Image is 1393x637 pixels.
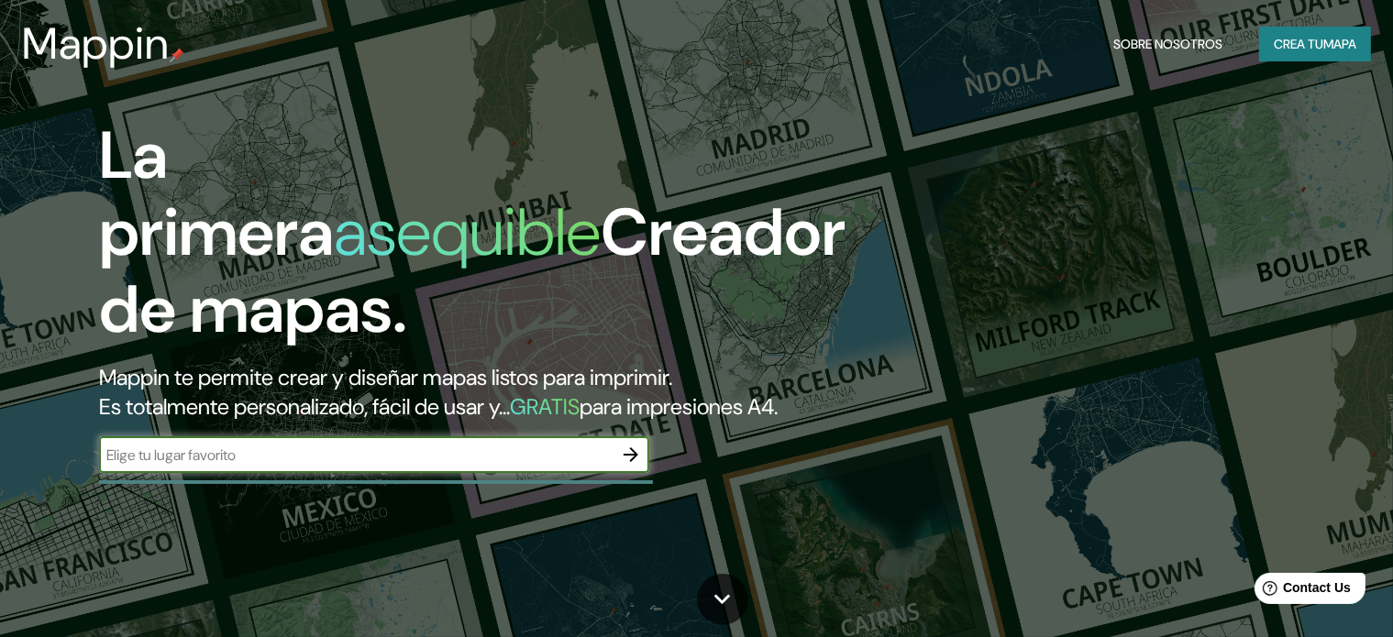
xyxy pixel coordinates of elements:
[1106,27,1230,61] button: Sobre nosotros
[510,392,580,421] font: GRATIS
[1230,566,1373,617] iframe: Help widget launcher
[334,190,601,275] font: asequible
[580,392,778,421] font: para impresiones A4.
[22,15,170,72] font: Mappin
[1113,36,1222,52] font: Sobre nosotros
[99,445,613,466] input: Elige tu lugar favorito
[99,190,846,352] font: Creador de mapas.
[170,48,184,62] img: pin de mapeo
[99,392,510,421] font: Es totalmente personalizado, fácil de usar y...
[1259,27,1371,61] button: Crea tumapa
[1274,36,1323,52] font: Crea tu
[99,363,672,391] font: Mappin te permite crear y diseñar mapas listos para imprimir.
[99,113,334,275] font: La primera
[1323,36,1356,52] font: mapa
